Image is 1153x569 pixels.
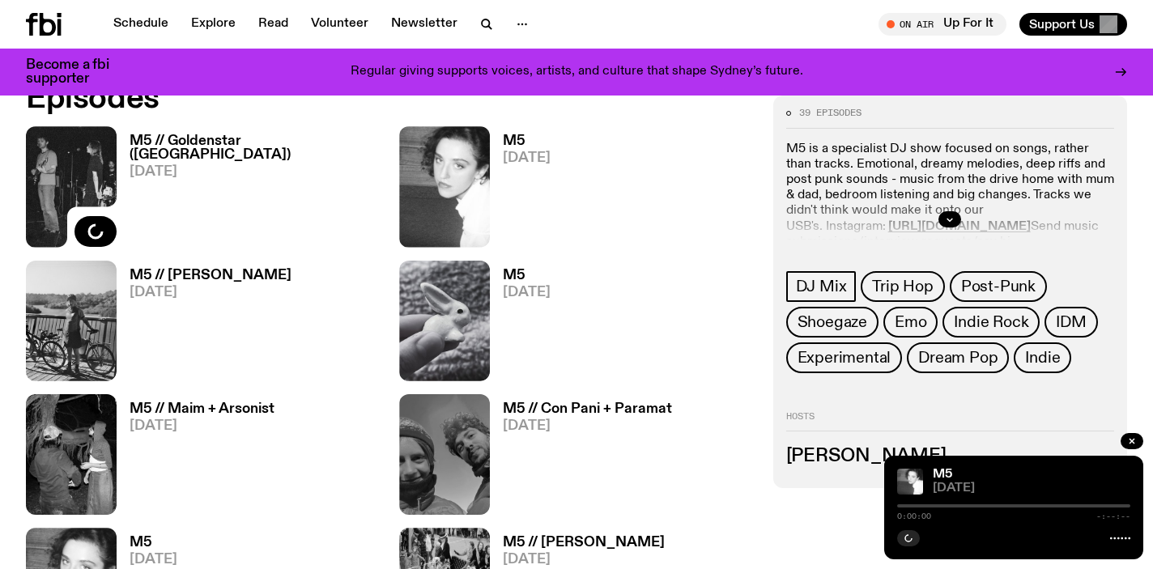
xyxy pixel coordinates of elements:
[961,278,1036,295] span: Post-Punk
[954,313,1028,331] span: Indie Rock
[1025,349,1060,367] span: Indie
[503,402,672,416] h3: M5 // Con Pani + Paramat
[933,468,952,481] a: M5
[786,342,903,373] a: Experimental
[799,108,862,117] span: 39 episodes
[786,307,879,338] a: Shoegaze
[104,13,178,36] a: Schedule
[786,448,1114,465] h3: [PERSON_NAME]
[381,13,467,36] a: Newsletter
[181,13,245,36] a: Explore
[130,134,380,162] h3: M5 // Goldenstar ([GEOGRAPHIC_DATA])
[490,402,672,515] a: M5 // Con Pani + Paramat[DATE]
[796,278,847,295] span: DJ Mix
[117,134,380,247] a: M5 // Goldenstar ([GEOGRAPHIC_DATA])[DATE]
[1019,13,1127,36] button: Support Us
[26,58,130,86] h3: Become a fbi supporter
[130,269,291,282] h3: M5 // [PERSON_NAME]
[897,512,931,520] span: 0:00:00
[490,134,551,247] a: M5[DATE]
[786,412,1114,431] h2: Hosts
[1029,17,1095,32] span: Support Us
[798,349,891,367] span: Experimental
[130,553,177,567] span: [DATE]
[907,342,1009,373] a: Dream Pop
[351,65,803,79] p: Regular giving supports voices, artists, and culture that shape Sydney’s future.
[130,402,274,416] h3: M5 // Maim + Arsonist
[503,134,551,148] h3: M5
[872,278,933,295] span: Trip Hop
[503,151,551,165] span: [DATE]
[490,269,551,381] a: M5[DATE]
[249,13,298,36] a: Read
[399,126,490,247] img: A black and white photo of Lilly wearing a white blouse and looking up at the camera.
[897,469,923,495] img: A black and white photo of Lilly wearing a white blouse and looking up at the camera.
[950,271,1047,302] a: Post-Punk
[798,313,867,331] span: Shoegaze
[1096,512,1130,520] span: -:--:--
[942,307,1040,338] a: Indie Rock
[503,536,665,550] h3: M5 // [PERSON_NAME]
[1045,307,1097,338] a: IDM
[895,313,926,331] span: Emo
[130,536,177,550] h3: M5
[503,553,665,567] span: [DATE]
[786,271,857,302] a: DJ Mix
[786,142,1114,282] p: M5 is a specialist DJ show focused on songs, rather than tracks. Emotional, dreamy melodies, deep...
[26,84,754,113] h2: Episodes
[117,269,291,381] a: M5 // [PERSON_NAME][DATE]
[861,271,944,302] a: Trip Hop
[918,349,998,367] span: Dream Pop
[130,419,274,433] span: [DATE]
[1014,342,1071,373] a: Indie
[933,482,1130,495] span: [DATE]
[503,419,672,433] span: [DATE]
[130,286,291,299] span: [DATE]
[130,165,380,179] span: [DATE]
[503,286,551,299] span: [DATE]
[503,269,551,282] h3: M5
[883,307,938,338] a: Emo
[1056,313,1086,331] span: IDM
[879,13,1006,36] button: On AirUp For It
[301,13,378,36] a: Volunteer
[117,402,274,515] a: M5 // Maim + Arsonist[DATE]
